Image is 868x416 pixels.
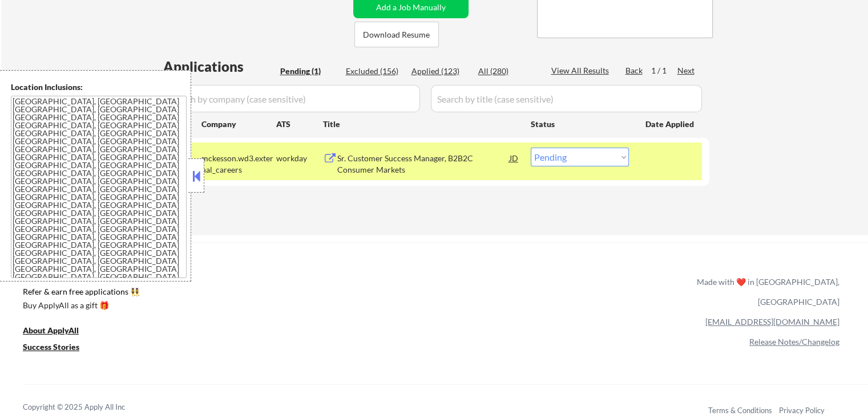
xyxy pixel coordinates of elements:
[23,342,79,352] u: Success Stories
[11,81,187,93] div: Location Inclusions:
[337,153,510,175] div: Sr. Customer Success Manager, B2B2C Consumer Markets
[677,65,696,76] div: Next
[692,272,839,312] div: Made with ❤️ in [GEOGRAPHIC_DATA], [GEOGRAPHIC_DATA]
[23,341,95,356] a: Success Stories
[411,66,469,77] div: Applied (123)
[749,337,839,346] a: Release Notes/Changelog
[323,119,520,130] div: Title
[645,119,696,130] div: Date Applied
[551,65,612,76] div: View All Results
[354,22,439,47] button: Download Resume
[23,325,95,339] a: About ApplyAll
[705,317,839,327] a: [EMAIL_ADDRESS][DOMAIN_NAME]
[163,60,276,74] div: Applications
[478,66,535,77] div: All (280)
[23,300,137,314] a: Buy ApplyAll as a gift 🎁
[625,65,644,76] div: Back
[508,148,520,168] div: JD
[201,119,276,130] div: Company
[779,406,825,415] a: Privacy Policy
[23,325,79,335] u: About ApplyAll
[276,119,323,130] div: ATS
[23,301,137,309] div: Buy ApplyAll as a gift 🎁
[23,288,458,300] a: Refer & earn free applications 👯‍♀️
[708,406,772,415] a: Terms & Conditions
[531,113,629,134] div: Status
[431,85,702,112] input: Search by title (case sensitive)
[23,402,154,413] div: Copyright © 2025 Apply All Inc
[201,153,276,175] div: mckesson.wd3.external_careers
[280,66,337,77] div: Pending (1)
[163,85,420,112] input: Search by company (case sensitive)
[651,65,677,76] div: 1 / 1
[276,153,323,164] div: workday
[346,66,403,77] div: Excluded (156)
